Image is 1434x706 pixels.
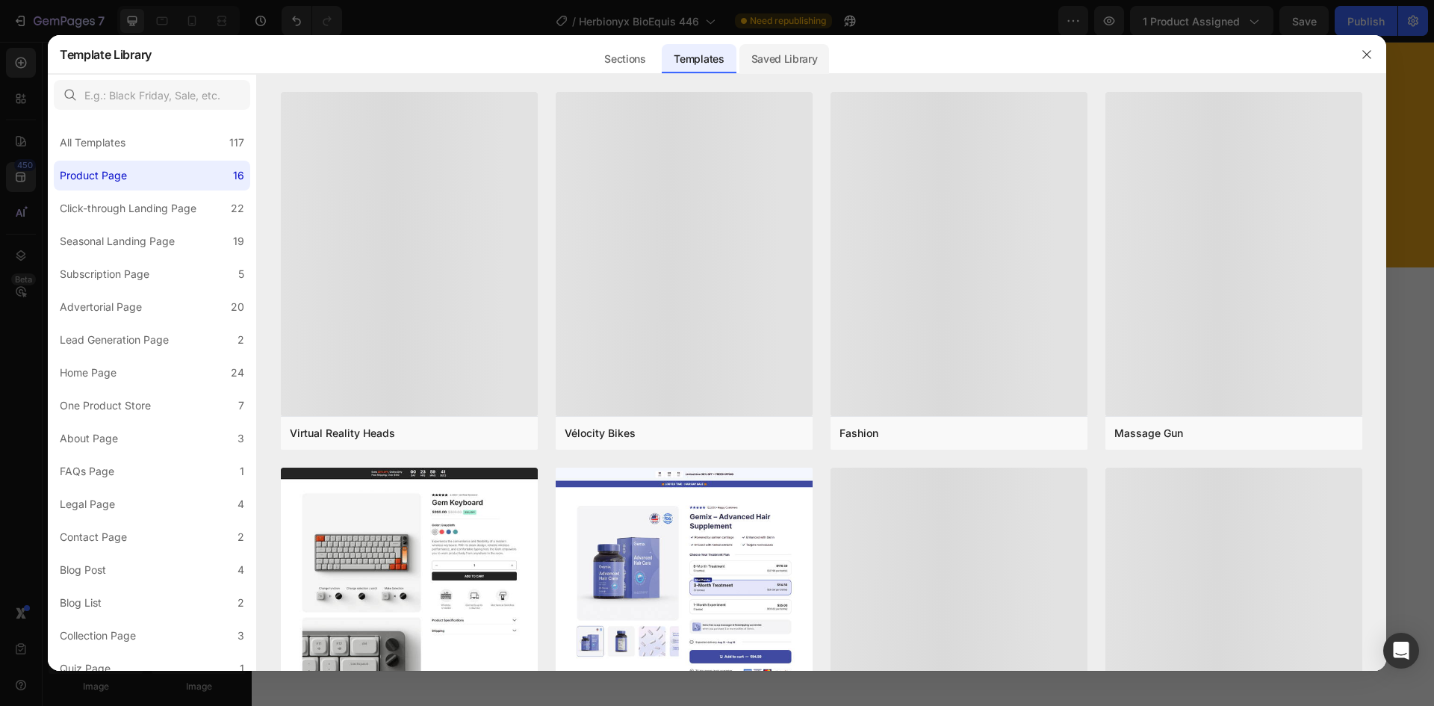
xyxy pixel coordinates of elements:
div: 20 [231,298,244,316]
div: All Templates [60,134,125,152]
div: Click-through Landing Page [60,199,196,217]
div: 4 [238,495,244,513]
div: Saved Library [739,44,830,74]
div: 2 [238,594,244,612]
div: 1 [240,660,244,678]
div: 4 [238,561,244,579]
div: 22 [231,199,244,217]
h2: Template Library [60,35,152,74]
div: 117 [229,134,244,152]
div: One Product Store [60,397,151,415]
div: 24 [231,364,244,382]
div: 2 [238,331,244,349]
div: About Page [60,430,118,448]
div: Vélocity Bikes [565,425,636,441]
div: Lead Generation Page [60,331,169,349]
div: Massage Gun [1114,425,1183,441]
div: Seasonal Landing Page [60,232,175,250]
div: 16 [233,167,244,185]
div: 3 [238,627,244,645]
div: Advertorial Page [60,298,142,316]
div: 1 [240,462,244,480]
div: Blog List [60,594,102,612]
div: Blog Post [60,561,106,579]
input: E.g.: Black Friday, Sale, etc. [54,80,250,110]
div: 5 [238,265,244,283]
div: Templates [662,44,736,74]
div: Sections [592,44,657,74]
div: Collection Page [60,627,136,645]
div: Legal Page [60,495,115,513]
div: Quiz Page [60,660,111,678]
div: 19 [233,232,244,250]
div: Product Page [60,167,127,185]
div: Fashion [839,425,878,441]
div: 7 [238,397,244,415]
div: Home Page [60,364,117,382]
div: 2 [238,528,244,546]
div: 3 [238,430,244,448]
div: Virtual Reality Heads [290,425,395,441]
div: Open Intercom Messenger [1383,633,1419,669]
div: Subscription Page [60,265,149,283]
div: FAQs Page [60,462,114,480]
div: Contact Page [60,528,127,546]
